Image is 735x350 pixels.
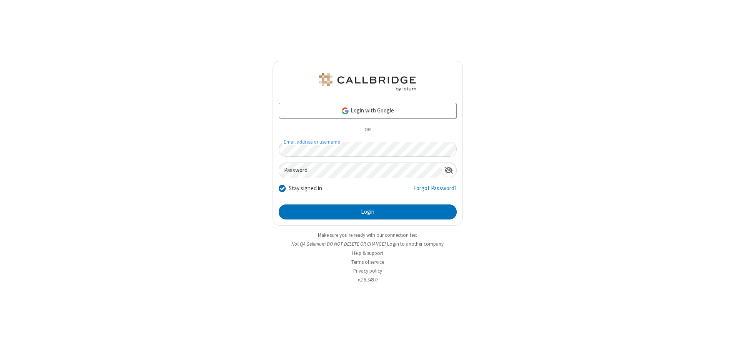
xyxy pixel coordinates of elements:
input: Password [279,163,441,178]
li: Not QA Selenium DO NOT DELETE OR CHANGE? [273,240,463,248]
div: Show password [441,163,456,177]
a: Forgot Password? [413,184,457,199]
a: Terms of service [351,259,384,265]
a: Help & support [352,250,383,256]
img: QA Selenium DO NOT DELETE OR CHANGE [318,73,417,91]
img: google-icon.png [341,107,349,115]
button: Login to another company [387,240,444,248]
a: Privacy policy [353,268,382,274]
input: Email address or username [279,142,457,157]
span: OR [361,125,374,136]
a: Login with Google [279,103,457,118]
button: Login [279,204,457,220]
a: Make sure you're ready with our connection test [318,232,417,238]
li: v2.6.349.0 [273,276,463,283]
label: Stay signed in [289,184,322,193]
